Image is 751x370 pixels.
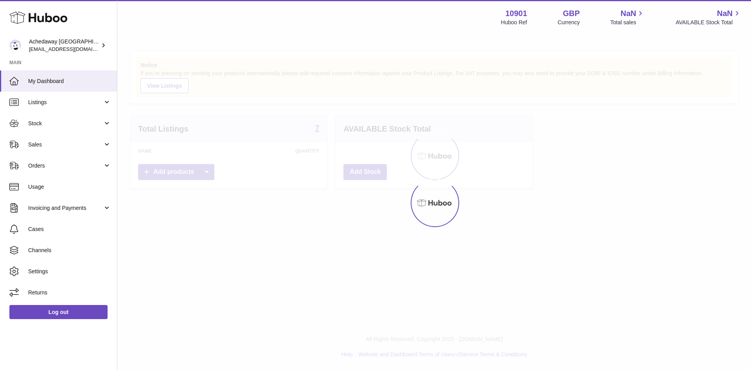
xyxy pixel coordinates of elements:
[28,247,111,254] span: Channels
[620,8,636,19] span: NaN
[9,305,108,319] a: Log out
[28,183,111,191] span: Usage
[505,8,527,19] strong: 10901
[9,40,21,51] img: admin@newpb.co.uk
[676,8,742,26] a: NaN AVAILABLE Stock Total
[563,8,580,19] strong: GBP
[676,19,742,26] span: AVAILABLE Stock Total
[29,46,115,52] span: [EMAIL_ADDRESS][DOMAIN_NAME]
[28,141,103,148] span: Sales
[28,204,103,212] span: Invoicing and Payments
[28,268,111,275] span: Settings
[29,38,99,53] div: Achedaway [GEOGRAPHIC_DATA]
[610,19,645,26] span: Total sales
[28,78,111,85] span: My Dashboard
[558,19,580,26] div: Currency
[610,8,645,26] a: NaN Total sales
[501,19,527,26] div: Huboo Ref
[717,8,733,19] span: NaN
[28,289,111,296] span: Returns
[28,99,103,106] span: Listings
[28,226,111,233] span: Cases
[28,162,103,170] span: Orders
[28,120,103,127] span: Stock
